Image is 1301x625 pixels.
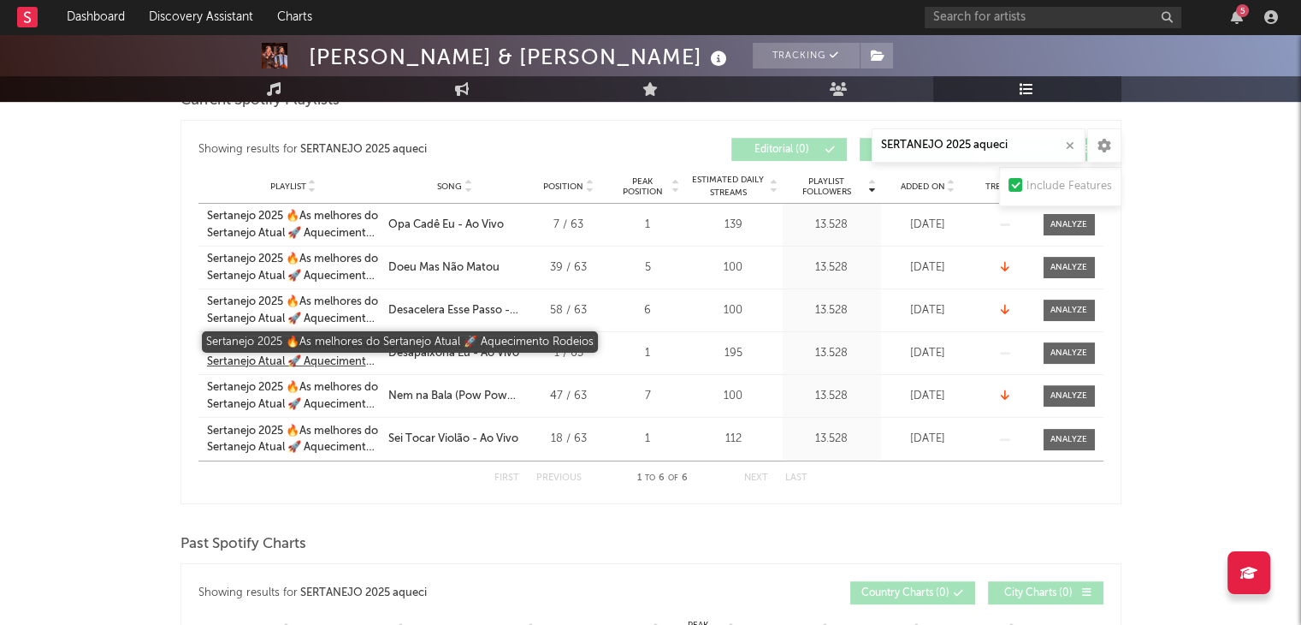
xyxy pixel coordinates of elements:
[207,294,380,327] a: Sertanejo 2025 🔥As melhores do Sertanejo Atual 🚀 Aquecimento Rodeios
[885,345,971,362] div: [DATE]
[689,345,778,362] div: 195
[689,302,778,319] div: 100
[872,128,1085,163] input: Search Playlists/Charts
[787,217,877,234] div: 13.528
[744,473,768,483] button: Next
[530,345,607,362] div: 1 / 63
[270,182,306,192] span: Playlist
[388,388,522,405] div: Nem na Bala (Pow Pow Pow) - Ao Vivo
[616,259,680,277] div: 5
[437,182,462,192] span: Song
[388,217,504,234] div: Opa Cadê Eu - Ao Vivo
[731,138,847,161] button: Editorial(0)
[198,581,651,604] div: Showing results for
[388,259,500,277] div: Doeu Mas Não Matou
[1231,10,1243,24] button: 5
[787,176,866,197] span: Playlist Followers
[787,431,877,448] div: 13.528
[530,388,607,405] div: 47 / 63
[530,431,607,448] div: 18 / 63
[536,473,582,483] button: Previous
[901,182,945,192] span: Added On
[300,583,427,604] div: SERTANEJO 2025 aqueci
[885,431,971,448] div: [DATE]
[616,345,680,362] div: 1
[530,259,607,277] div: 39 / 63
[689,431,778,448] div: 112
[616,302,680,319] div: 6
[530,217,607,234] div: 7 / 63
[785,473,807,483] button: Last
[616,217,680,234] div: 1
[689,217,778,234] div: 139
[885,302,971,319] div: [DATE]
[616,176,670,197] span: Peak Position
[988,581,1103,604] button: City Charts(0)
[616,388,680,405] div: 7
[207,336,380,370] a: Sertanejo 2025 🔥As melhores do Sertanejo Atual 🚀 Aquecimento Rodeios
[885,388,971,405] div: [DATE]
[850,581,975,604] button: Country Charts(0)
[207,208,380,241] a: Sertanejo 2025 🔥As melhores do Sertanejo Atual 🚀 Aquecimento Rodeios
[787,388,877,405] div: 13.528
[885,259,971,277] div: [DATE]
[753,43,860,68] button: Tracking
[300,140,427,160] div: SERTANEJO 2025 aqueci
[787,302,877,319] div: 13.528
[787,345,877,362] div: 13.528
[668,474,678,482] span: of
[861,588,949,598] span: Country Charts ( 0 )
[388,345,519,362] div: Desapaixona Eu - Ao Vivo
[925,7,1181,28] input: Search for artists
[494,473,519,483] button: First
[543,182,583,192] span: Position
[180,534,306,555] span: Past Spotify Charts
[689,174,768,199] span: Estimated Daily Streams
[689,259,778,277] div: 100
[860,138,975,161] button: Independent(6)
[530,302,607,319] div: 58 / 63
[616,431,680,448] div: 1
[1236,4,1249,17] div: 5
[207,423,380,456] a: Sertanejo 2025 🔥As melhores do Sertanejo Atual 🚀 Aquecimento Rodeios
[742,145,821,155] span: Editorial ( 0 )
[388,302,522,319] div: Desacelera Esse Passo - Ao Vivo
[198,138,651,161] div: Showing results for
[885,217,971,234] div: [DATE]
[871,145,949,155] span: Independent ( 6 )
[645,474,655,482] span: to
[616,468,710,489] div: 1 6 6
[388,431,518,448] div: Sei Tocar Violão - Ao Vivo
[207,379,380,413] a: Sertanejo 2025 🔥As melhores do Sertanejo Atual 🚀 Aquecimento Rodeios
[999,588,1078,598] span: City Charts ( 0 )
[985,182,1014,192] span: Trend
[309,43,731,71] div: [PERSON_NAME] & [PERSON_NAME]
[689,388,778,405] div: 100
[207,251,380,284] a: Sertanejo 2025 🔥As melhores do Sertanejo Atual 🚀 Aquecimento Rodeios
[787,259,877,277] div: 13.528
[1026,176,1112,197] div: Include Features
